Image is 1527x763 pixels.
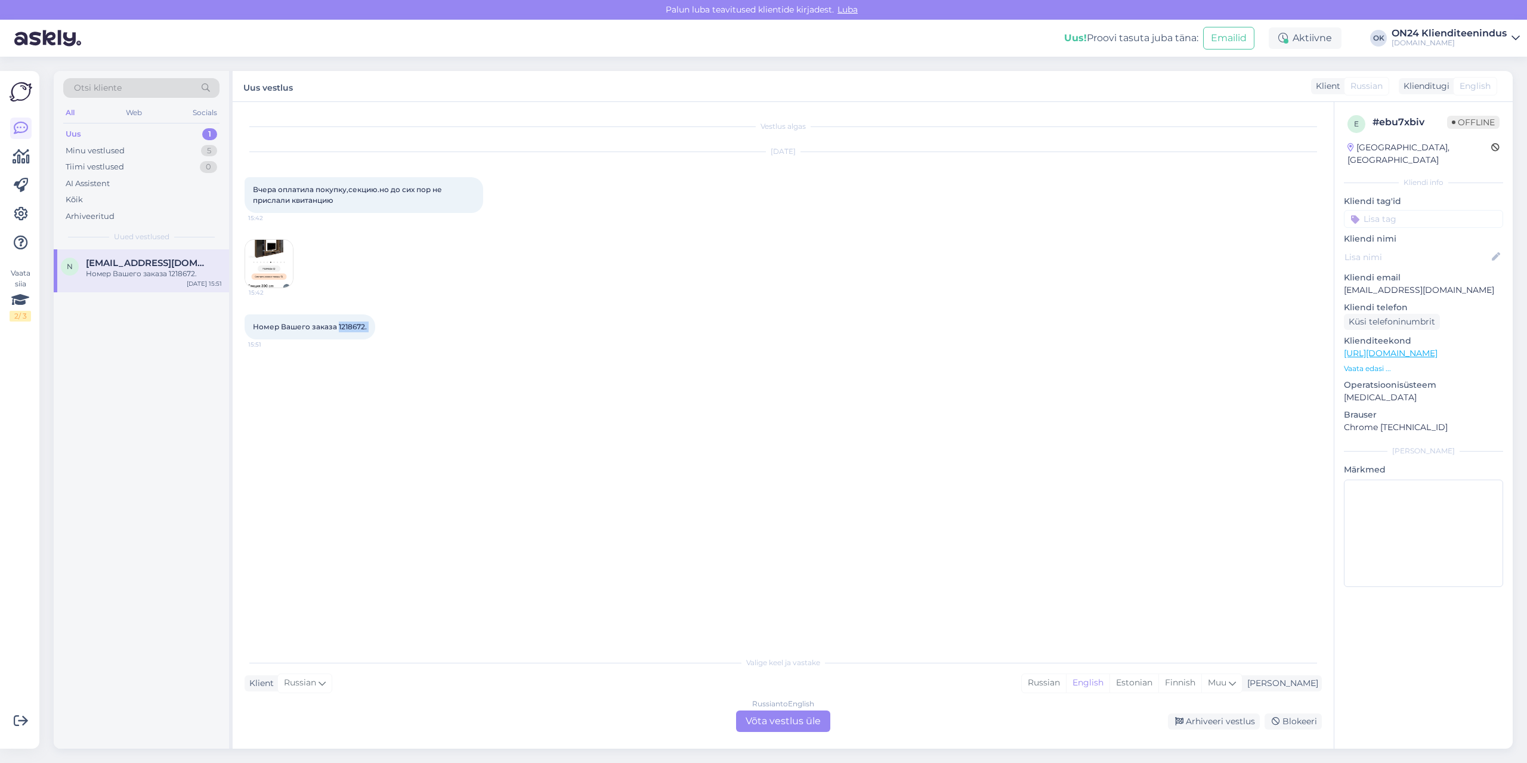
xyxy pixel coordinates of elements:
[114,231,169,242] span: Uued vestlused
[66,161,124,173] div: Tiimi vestlused
[1460,80,1491,92] span: English
[1208,677,1226,688] span: Muu
[1344,446,1503,456] div: [PERSON_NAME]
[1344,251,1489,264] input: Lisa nimi
[1344,335,1503,347] p: Klienditeekond
[1344,421,1503,434] p: Chrome [TECHNICAL_ID]
[1370,30,1387,47] div: OK
[187,279,222,288] div: [DATE] 15:51
[284,676,316,690] span: Russian
[1344,409,1503,421] p: Brauser
[66,145,125,157] div: Minu vestlused
[66,194,83,206] div: Kõik
[736,711,830,732] div: Võta vestlus üle
[74,82,122,94] span: Otsi kliente
[248,340,293,349] span: 15:51
[752,699,814,709] div: Russian to English
[1344,314,1440,330] div: Küsi telefoninumbrit
[1242,677,1318,690] div: [PERSON_NAME]
[245,657,1322,668] div: Valige keel ja vastake
[190,105,220,121] div: Socials
[1203,27,1254,50] button: Emailid
[1344,348,1438,359] a: [URL][DOMAIN_NAME]
[67,262,73,271] span: N
[10,311,31,322] div: 2 / 3
[1344,177,1503,188] div: Kliendi info
[202,128,217,140] div: 1
[1022,674,1066,692] div: Russian
[1344,271,1503,284] p: Kliendi email
[66,128,81,140] div: Uus
[66,178,110,190] div: AI Assistent
[1344,233,1503,245] p: Kliendi nimi
[1269,27,1341,49] div: Aktiivne
[1392,29,1520,48] a: ON24 Klienditeenindus[DOMAIN_NAME]
[1344,363,1503,374] p: Vaata edasi ...
[10,268,31,322] div: Vaata siia
[1344,195,1503,208] p: Kliendi tag'id
[1347,141,1491,166] div: [GEOGRAPHIC_DATA], [GEOGRAPHIC_DATA]
[245,677,274,690] div: Klient
[1344,379,1503,391] p: Operatsioonisüsteem
[1392,38,1507,48] div: [DOMAIN_NAME]
[200,161,217,173] div: 0
[1392,29,1507,38] div: ON24 Klienditeenindus
[253,322,367,331] span: Номер Вашего заказа 1218672.
[1344,301,1503,314] p: Kliendi telefon
[243,78,293,94] label: Uus vestlus
[86,268,222,279] div: Номер Вашего заказа 1218672.
[1447,116,1500,129] span: Offline
[245,121,1322,132] div: Vestlus algas
[1399,80,1449,92] div: Klienditugi
[834,4,861,15] span: Luba
[245,240,293,288] img: Attachment
[1344,284,1503,296] p: [EMAIL_ADDRESS][DOMAIN_NAME]
[253,185,444,205] span: Вчера оплатила покупку,секцию.но до сих пор не прислали квитанцию
[10,81,32,103] img: Askly Logo
[66,211,115,223] div: Arhiveeritud
[86,258,210,268] span: Natali_zol@rambler.ru
[1109,674,1158,692] div: Estonian
[1354,119,1359,128] span: e
[1311,80,1340,92] div: Klient
[1265,713,1322,730] div: Blokeeri
[1066,674,1109,692] div: English
[1350,80,1383,92] span: Russian
[1344,464,1503,476] p: Märkmed
[245,146,1322,157] div: [DATE]
[63,105,77,121] div: All
[249,288,293,297] span: 15:42
[1064,32,1087,44] b: Uus!
[1168,713,1260,730] div: Arhiveeri vestlus
[248,214,293,223] span: 15:42
[1344,210,1503,228] input: Lisa tag
[1158,674,1201,692] div: Finnish
[1344,391,1503,404] p: [MEDICAL_DATA]
[201,145,217,157] div: 5
[1373,115,1447,129] div: # ebu7xbiv
[1064,31,1198,45] div: Proovi tasuta juba täna:
[123,105,144,121] div: Web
